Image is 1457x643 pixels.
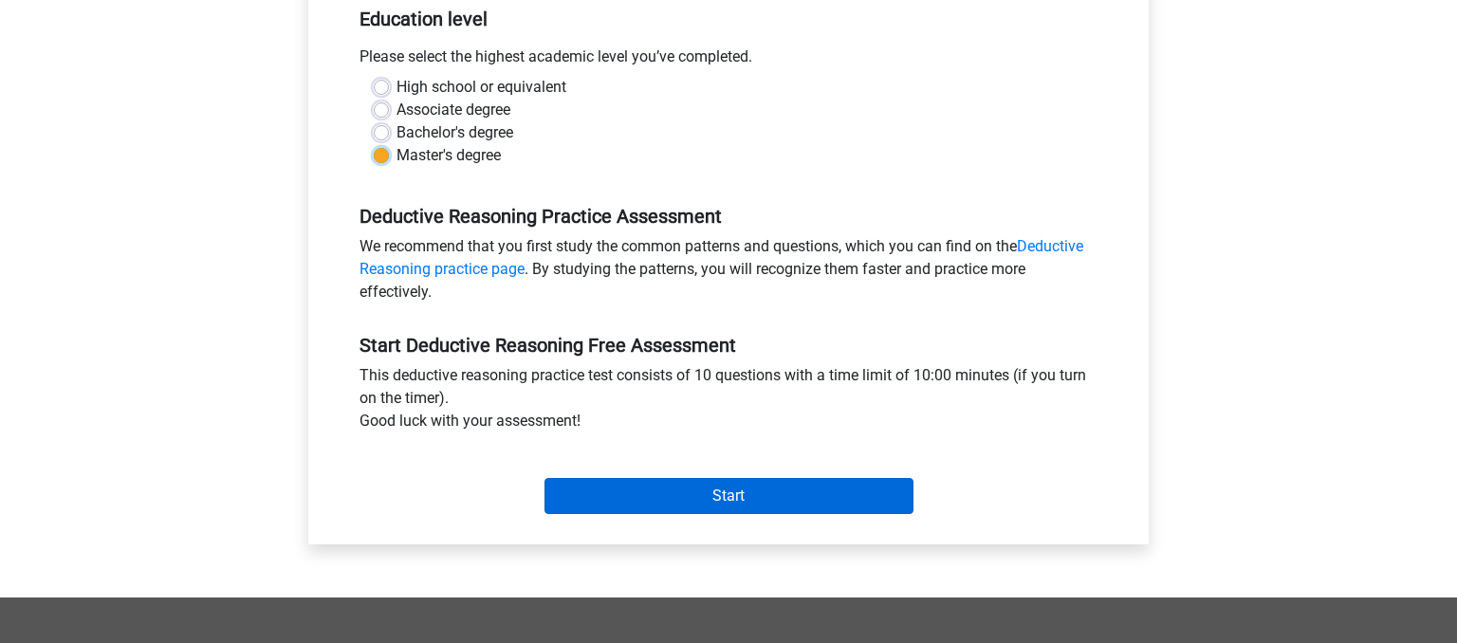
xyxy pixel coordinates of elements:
[397,99,510,121] label: Associate degree
[397,121,513,144] label: Bachelor's degree
[397,144,501,167] label: Master's degree
[544,478,913,514] input: Start
[360,334,1097,357] h5: Start Deductive Reasoning Free Assessment
[345,364,1112,440] div: This deductive reasoning practice test consists of 10 questions with a time limit of 10:00 minute...
[345,46,1112,76] div: Please select the highest academic level you’ve completed.
[345,235,1112,311] div: We recommend that you first study the common patterns and questions, which you can find on the . ...
[397,76,566,99] label: High school or equivalent
[360,205,1097,228] h5: Deductive Reasoning Practice Assessment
